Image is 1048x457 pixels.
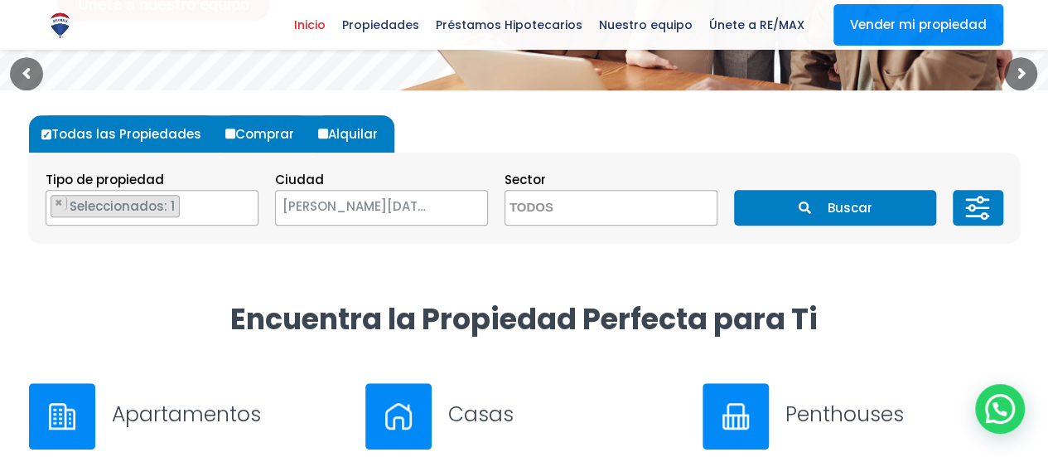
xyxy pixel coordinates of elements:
[112,400,346,429] h3: Apartamentos
[275,171,324,188] span: Ciudad
[833,4,1003,46] a: Vender mi propiedad
[37,115,218,153] label: Todas las Propiedades
[239,195,249,211] button: Remove all items
[55,196,63,211] span: ×
[427,12,591,37] span: Préstamos Hipotecarios
[505,191,666,226] textarea: Search
[462,201,471,216] span: ×
[225,129,235,139] input: Comprar
[46,191,56,226] textarea: Search
[221,115,311,153] label: Comprar
[46,171,164,188] span: Tipo de propiedad
[734,190,936,226] button: Buscar
[46,11,75,40] img: Logo de REMAX
[51,196,67,211] button: Remove item
[446,195,471,221] button: Remove all items
[505,171,546,188] span: Sector
[314,115,394,153] label: Alquilar
[275,190,488,226] span: SANTO DOMINGO OESTE
[448,400,683,429] h3: Casas
[318,129,328,139] input: Alquilar
[240,196,249,211] span: ×
[68,197,179,215] span: Seleccionados: 1
[591,12,701,37] span: Nuestro equipo
[230,299,818,339] strong: Encuentra la Propiedad Perfecta para Ti
[276,195,446,218] span: SANTO DOMINGO OESTE
[286,12,334,37] span: Inicio
[41,129,51,139] input: Todas las Propiedades
[703,383,1020,450] a: Penthouses
[51,195,180,217] li: LOCAL COMERCIAL
[365,383,683,450] a: Casas
[334,12,427,37] span: Propiedades
[701,12,813,37] span: Únete a RE/MAX
[785,400,1020,429] h3: Penthouses
[29,383,346,450] a: Apartamentos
